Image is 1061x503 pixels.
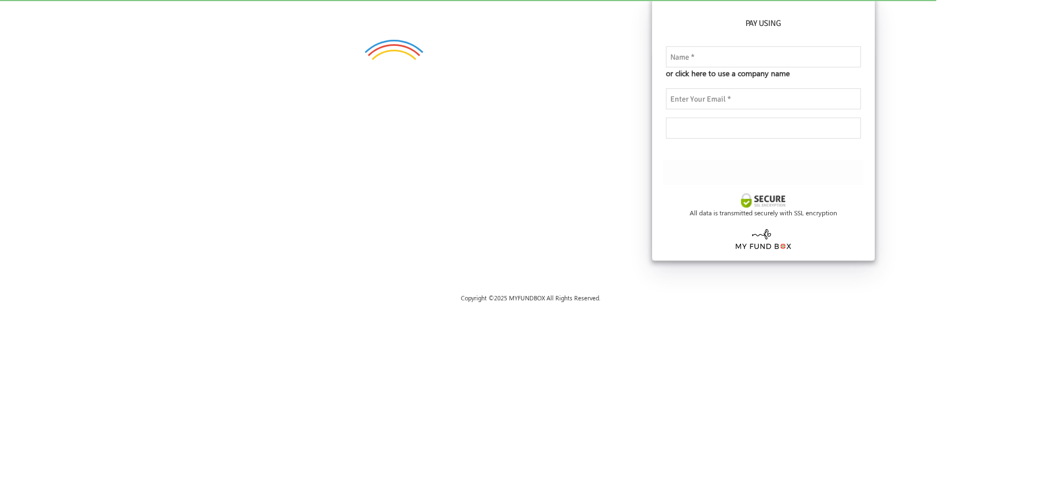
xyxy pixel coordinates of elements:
h6: Pay using [663,17,864,30]
span: or click here to use a company name [666,67,790,80]
div: All data is transmitted securely with SSL encryption [663,208,864,218]
input: Enter Your Email * [666,88,861,109]
input: Name * [666,46,861,67]
span: Copyright © 2025 MYFUNDBOX All Rights Reserved. [461,294,600,302]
